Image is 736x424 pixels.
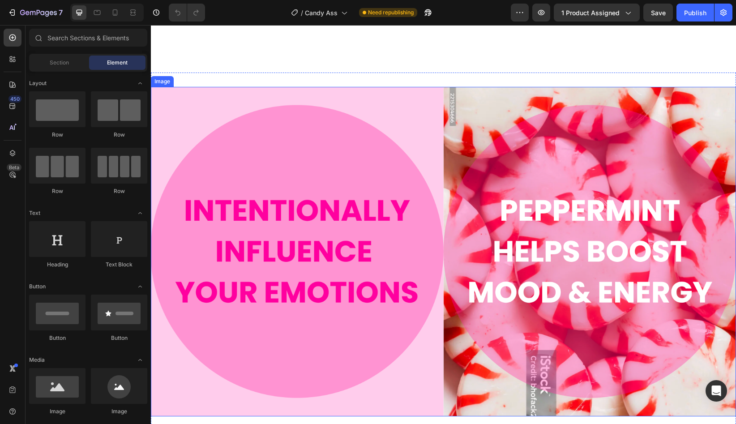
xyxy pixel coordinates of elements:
[29,283,46,291] span: Button
[59,7,63,18] p: 7
[169,4,205,21] div: Undo/Redo
[29,209,40,217] span: Text
[91,261,147,269] div: Text Block
[29,261,86,269] div: Heading
[368,9,414,17] span: Need republishing
[91,187,147,195] div: Row
[305,8,338,17] span: Candy Ass
[4,4,67,21] button: 7
[301,8,303,17] span: /
[151,25,736,424] iframe: Design area
[91,131,147,139] div: Row
[29,29,147,47] input: Search Sections & Elements
[91,407,147,415] div: Image
[133,206,147,220] span: Toggle open
[7,164,21,171] div: Beta
[676,4,714,21] button: Publish
[554,4,640,21] button: 1 product assigned
[133,76,147,90] span: Toggle open
[29,407,86,415] div: Image
[643,4,673,21] button: Save
[29,334,86,342] div: Button
[133,279,147,294] span: Toggle open
[706,380,727,402] div: Open Intercom Messenger
[29,131,86,139] div: Row
[50,59,69,67] span: Section
[29,79,47,87] span: Layout
[29,356,45,364] span: Media
[29,187,86,195] div: Row
[91,334,147,342] div: Button
[9,95,21,103] div: 450
[107,59,128,67] span: Element
[133,353,147,367] span: Toggle open
[561,8,620,17] span: 1 product assigned
[651,9,666,17] span: Save
[684,8,706,17] div: Publish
